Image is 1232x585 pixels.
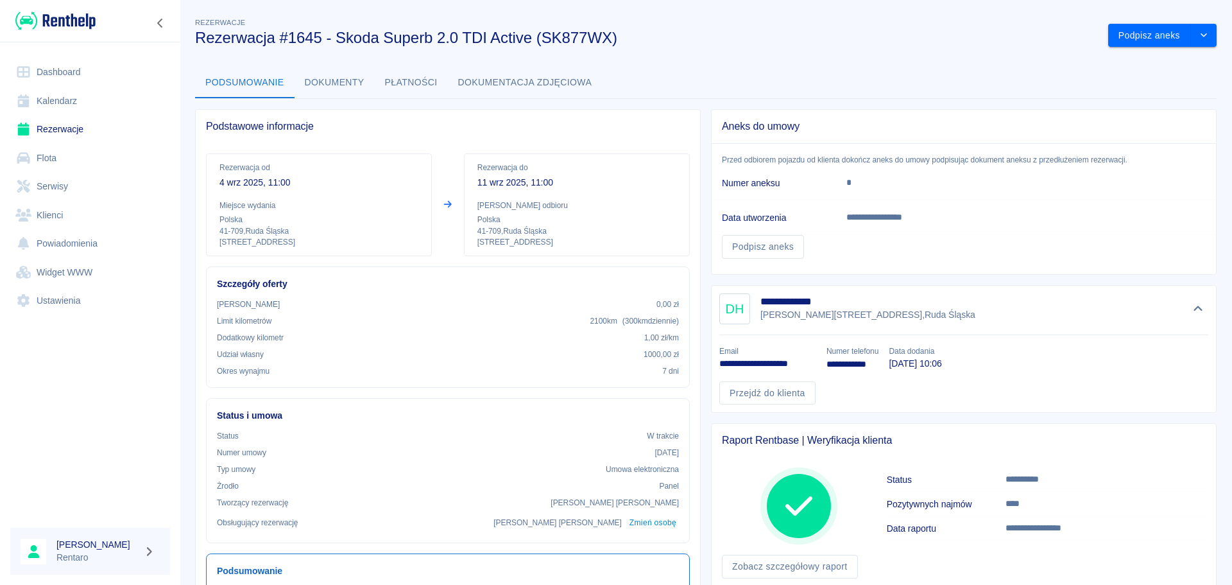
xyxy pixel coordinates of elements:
p: Dodatkowy kilometr [217,332,284,344]
span: ( 300 km dziennie ) [622,317,679,326]
a: Serwisy [10,172,170,201]
a: Kalendarz [10,87,170,116]
a: Zobacz szczegółowy raport [722,555,858,579]
h6: Szczegóły oferty [217,277,679,291]
p: [PERSON_NAME][STREET_ADDRESS] , Ruda Śląska [760,308,975,322]
button: Dokumenty [295,67,375,98]
a: Flota [10,144,170,173]
p: [DATE] 10:06 [889,357,941,371]
button: Płatności [375,67,448,98]
p: Okres wynajmu [217,365,269,377]
p: W trakcie [647,430,679,442]
p: Udział własny [217,349,264,360]
a: Przejdź do klienta [719,381,816,405]
p: 41-709 , Ruda Śląska [219,225,418,237]
img: Renthelp logo [15,10,96,31]
h6: [PERSON_NAME] [56,538,139,551]
a: Renthelp logo [10,10,96,31]
p: [PERSON_NAME] [PERSON_NAME] [493,517,622,528]
a: Dashboard [10,58,170,87]
p: Rezerwacja do [477,162,676,173]
p: Email [719,345,816,357]
p: 7 dni [662,365,679,377]
button: Podpisz aneks [1108,24,1191,48]
h6: Podsumowanie [217,564,679,578]
p: Polska [219,214,418,225]
p: Przed odbiorem pojazdu od klienta dokończ aneks do umowy podpisując dokument aneksu z przedłużeni... [712,154,1216,166]
h6: Data utworzenia [722,211,826,224]
div: DH [719,293,750,324]
a: Powiadomienia [10,229,170,258]
h6: Status i umowa [217,409,679,423]
p: Umowa elektroniczna [606,464,679,475]
p: Status [217,430,239,442]
p: [PERSON_NAME] [PERSON_NAME] [551,497,679,509]
p: Typ umowy [217,464,255,475]
a: Widget WWW [10,258,170,287]
p: Rezerwacja od [219,162,418,173]
p: Data dodania [889,345,941,357]
p: Rentaro [56,551,139,564]
a: Rezerwacje [10,115,170,144]
p: Obsługujący rezerwację [217,517,298,528]
button: Dokumentacja zdjęciowa [448,67,603,98]
span: Podstawowe informacje [206,120,690,133]
button: Ukryj szczegóły [1188,300,1209,318]
p: 1000,00 zł [644,349,679,360]
button: Podsumowanie [195,67,295,98]
span: Raport Rentbase | Weryfikacja klienta [722,434,1206,447]
h6: Numer aneksu [722,177,826,189]
h6: Pozytywnych najmów [887,498,1006,511]
p: [STREET_ADDRESS] [477,237,676,248]
h3: Rezerwacja #1645 - Skoda Superb 2.0 TDI Active (SK877WX) [195,29,1098,47]
p: 11 wrz 2025, 11:00 [477,176,676,189]
h6: Status [887,473,1006,486]
p: Numer telefonu [826,345,878,357]
p: Panel [660,480,680,492]
p: [STREET_ADDRESS] [219,237,418,248]
button: drop-down [1191,24,1217,48]
p: [PERSON_NAME] odbioru [477,200,676,211]
p: Limit kilometrów [217,315,271,327]
p: [DATE] [654,447,679,458]
p: 2100 km [590,315,679,327]
p: [PERSON_NAME] [217,299,280,310]
a: Podpisz aneks [722,235,804,259]
p: Polska [477,214,676,225]
button: Zwiń nawigację [151,15,170,31]
p: 1,00 zł /km [644,332,679,344]
a: Ustawienia [10,286,170,315]
p: 0,00 zł [656,299,679,310]
p: 4 wrz 2025, 11:00 [219,176,418,189]
span: Aneks do umowy [722,120,1206,133]
p: Miejsce wydania [219,200,418,211]
p: Żrodło [217,480,239,492]
p: Tworzący rezerwację [217,497,288,509]
p: Numer umowy [217,447,266,458]
a: Klienci [10,201,170,230]
p: 41-709 , Ruda Śląska [477,225,676,237]
h6: Data raportu [887,522,1006,535]
span: Rezerwacje [195,19,245,26]
button: Zmień osobę [627,514,679,532]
